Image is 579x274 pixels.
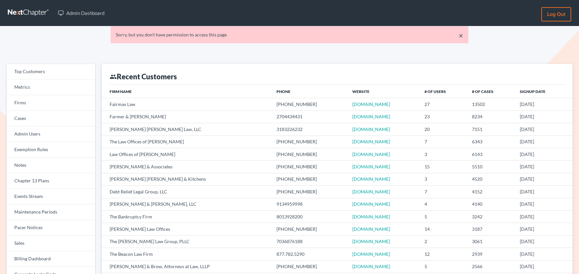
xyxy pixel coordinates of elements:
[419,98,467,111] td: 27
[419,260,467,273] td: 5
[515,260,572,273] td: [DATE]
[271,186,347,198] td: [PHONE_NUMBER]
[7,64,95,80] a: Top Customers
[102,235,271,248] td: The [PERSON_NAME] Law Group, PLLC
[467,123,515,136] td: 7151
[102,248,271,260] td: The Beacon Law Firm
[352,201,390,207] a: [DOMAIN_NAME]
[515,111,572,123] td: [DATE]
[419,148,467,160] td: 3
[347,85,419,98] th: Website
[352,214,390,219] a: [DOMAIN_NAME]
[102,210,271,223] td: The Bankruptcy Firm
[7,111,95,126] a: Cases
[515,173,572,185] td: [DATE]
[467,173,515,185] td: 4520
[515,161,572,173] td: [DATE]
[7,251,95,267] a: Billing Dashboard
[352,164,390,169] a: [DOMAIN_NAME]
[419,198,467,210] td: 4
[110,72,177,81] div: Recent Customers
[7,142,95,158] a: Exemption Rules
[419,136,467,148] td: 7
[467,111,515,123] td: 8234
[271,210,347,223] td: 8013928200
[352,251,390,257] a: [DOMAIN_NAME]
[102,123,271,136] td: [PERSON_NAME] [PERSON_NAME] Law, LLC
[419,161,467,173] td: 15
[102,111,271,123] td: Farmer & [PERSON_NAME]
[467,198,515,210] td: 4140
[515,248,572,260] td: [DATE]
[271,235,347,248] td: 7036876188
[7,158,95,173] a: Notes
[352,176,390,182] a: [DOMAIN_NAME]
[419,210,467,223] td: 5
[116,32,463,38] div: Sorry, but you don't have permission to access this page
[102,161,271,173] td: [PERSON_NAME] & Associates
[515,223,572,235] td: [DATE]
[515,186,572,198] td: [DATE]
[271,123,347,136] td: 3183226232
[7,204,95,220] a: Maintenance Periods
[102,173,271,185] td: [PERSON_NAME] [PERSON_NAME] & Kitchens
[7,220,95,236] a: Pacer Notices
[467,161,515,173] td: 5510
[515,123,572,136] td: [DATE]
[419,123,467,136] td: 20
[515,235,572,248] td: [DATE]
[271,173,347,185] td: [PHONE_NUMBER]
[102,198,271,210] td: [PERSON_NAME] & [PERSON_NAME], LLC
[467,223,515,235] td: 3187
[271,161,347,173] td: [PHONE_NUMBER]
[102,148,271,160] td: Law Offices of [PERSON_NAME]
[7,189,95,204] a: Events Stream
[467,235,515,248] td: 3061
[352,264,390,269] a: [DOMAIN_NAME]
[352,189,390,194] a: [DOMAIN_NAME]
[419,111,467,123] td: 23
[271,148,347,160] td: [PHONE_NUMBER]
[102,186,271,198] td: Debt Relief Legal Group, LLC
[515,98,572,111] td: [DATE]
[515,198,572,210] td: [DATE]
[515,85,572,98] th: Signup Date
[102,98,271,111] td: Fairmax Law
[271,223,347,235] td: [PHONE_NUMBER]
[467,136,515,148] td: 6343
[271,198,347,210] td: 9134959998
[467,85,515,98] th: # of Cases
[55,7,108,19] a: Admin Dashboard
[419,85,467,98] th: # of Users
[271,98,347,111] td: [PHONE_NUMBER]
[467,260,515,273] td: 2566
[352,114,390,119] a: [DOMAIN_NAME]
[352,239,390,244] a: [DOMAIN_NAME]
[271,248,347,260] td: 877.782.5290
[419,248,467,260] td: 12
[352,226,390,232] a: [DOMAIN_NAME]
[541,7,571,21] a: Log out
[419,186,467,198] td: 7
[419,223,467,235] td: 14
[467,186,515,198] td: 4152
[102,85,271,98] th: Firm Name
[352,126,390,132] a: [DOMAIN_NAME]
[7,80,95,95] a: Metrics
[467,248,515,260] td: 2939
[419,235,467,248] td: 2
[271,85,347,98] th: Phone
[7,173,95,189] a: Chapter 13 Plans
[7,236,95,251] a: Sales
[515,210,572,223] td: [DATE]
[102,260,271,273] td: [PERSON_NAME] & Brow, Attorneys at Law, LLLP
[459,32,463,39] a: ×
[419,173,467,185] td: 3
[271,260,347,273] td: [PHONE_NUMBER]
[110,73,117,80] i: group
[467,98,515,111] td: 13502
[467,148,515,160] td: 6143
[7,126,95,142] a: Admin Users
[515,136,572,148] td: [DATE]
[271,111,347,123] td: 2704434431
